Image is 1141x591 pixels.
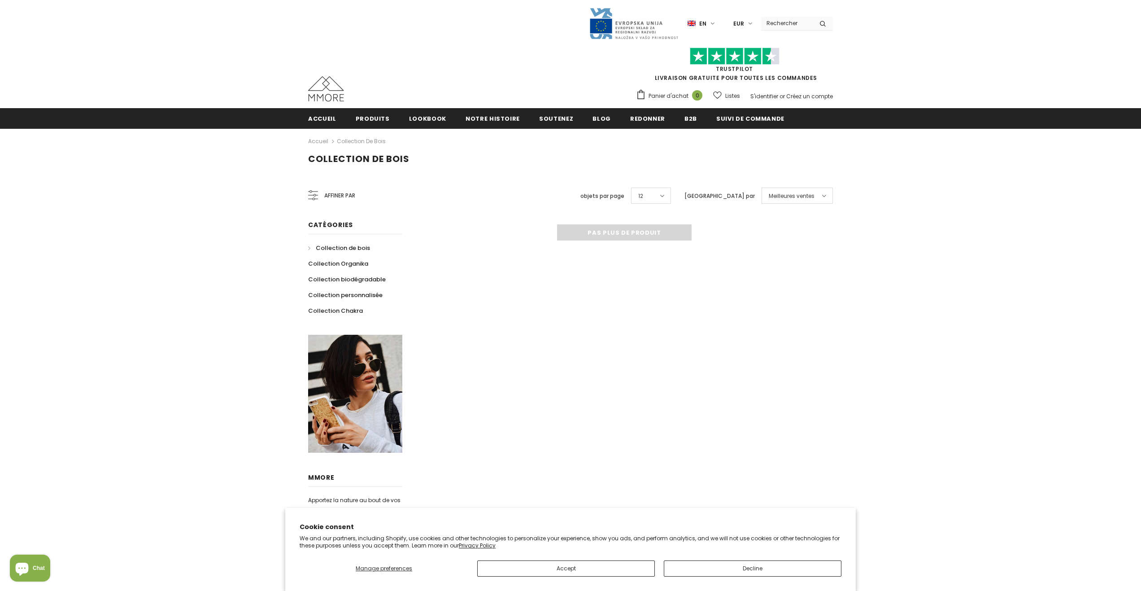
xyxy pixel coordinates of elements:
[638,192,643,201] span: 12
[786,92,833,100] a: Créez un compte
[684,108,697,128] a: B2B
[477,560,655,577] button: Accept
[630,108,665,128] a: Redonner
[699,19,706,28] span: en
[324,191,355,201] span: Affiner par
[716,114,784,123] span: Suivi de commande
[539,114,573,123] span: soutenez
[769,192,814,201] span: Meilleures ventes
[592,114,611,123] span: Blog
[308,220,353,229] span: Catégories
[580,192,624,201] label: objets par page
[589,7,679,40] img: Javni Razpis
[316,244,370,252] span: Collection de bois
[308,114,336,123] span: Accueil
[589,19,679,27] a: Javni Razpis
[308,240,370,256] a: Collection de bois
[690,48,780,65] img: Faites confiance aux étoiles pilotes
[308,108,336,128] a: Accueil
[356,114,390,123] span: Produits
[308,136,328,147] a: Accueil
[630,114,665,123] span: Redonner
[466,114,520,123] span: Notre histoire
[649,92,688,101] span: Panier d'achat
[308,287,383,303] a: Collection personnalisée
[539,108,573,128] a: soutenez
[664,560,841,577] button: Decline
[409,114,446,123] span: Lookbook
[688,20,696,27] img: i-lang-1.png
[308,271,386,287] a: Collection biodégradable
[308,256,368,271] a: Collection Organika
[459,542,496,549] a: Privacy Policy
[761,17,813,30] input: Search Site
[684,114,697,123] span: B2B
[692,90,702,101] span: 0
[308,76,344,101] img: Cas MMORE
[300,535,841,549] p: We and our partners, including Shopify, use cookies and other technologies to personalize your ex...
[308,291,383,299] span: Collection personnalisée
[716,65,753,73] a: TrustPilot
[308,473,335,482] span: MMORE
[356,108,390,128] a: Produits
[636,89,707,103] a: Panier d'achat 0
[725,92,740,101] span: Listes
[356,565,412,572] span: Manage preferences
[684,192,755,201] label: [GEOGRAPHIC_DATA] par
[308,303,363,319] a: Collection Chakra
[750,92,778,100] a: S'identifier
[713,88,740,104] a: Listes
[7,555,53,584] inbox-online-store-chat: Shopify online store chat
[300,522,841,532] h2: Cookie consent
[308,306,363,315] span: Collection Chakra
[466,108,520,128] a: Notre histoire
[409,108,446,128] a: Lookbook
[636,52,833,82] span: LIVRAISON GRATUITE POUR TOUTES LES COMMANDES
[337,137,386,145] a: Collection de bois
[592,108,611,128] a: Blog
[300,560,468,577] button: Manage preferences
[308,259,368,268] span: Collection Organika
[308,275,386,284] span: Collection biodégradable
[780,92,785,100] span: or
[308,153,409,165] span: Collection de bois
[716,108,784,128] a: Suivi de commande
[733,19,744,28] span: EUR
